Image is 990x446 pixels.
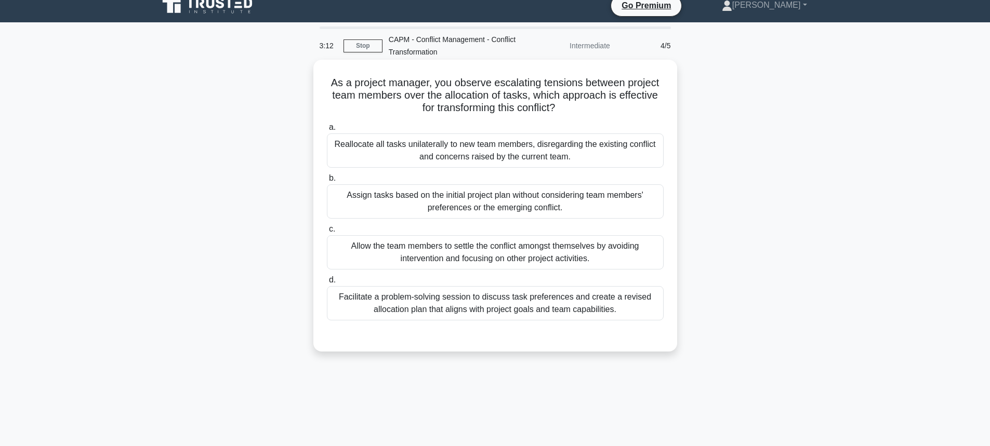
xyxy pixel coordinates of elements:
span: c. [329,224,335,233]
div: Allow the team members to settle the conflict amongst themselves by avoiding intervention and foc... [327,235,664,269]
span: a. [329,123,336,131]
span: b. [329,173,336,182]
h5: As a project manager, you observe escalating tensions between project team members over the alloc... [326,76,665,115]
div: Facilitate a problem-solving session to discuss task preferences and create a revised allocation ... [327,286,664,320]
div: 4/5 [616,35,677,56]
a: Stop [344,39,382,52]
div: Assign tasks based on the initial project plan without considering team members' preferences or t... [327,184,664,219]
div: Reallocate all tasks unilaterally to new team members, disregarding the existing conflict and con... [327,133,664,168]
div: CAPM - Conflict Management - Conflict Transformation [382,29,525,62]
div: Intermediate [525,35,616,56]
span: d. [329,275,336,284]
div: 3:12 [313,35,344,56]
